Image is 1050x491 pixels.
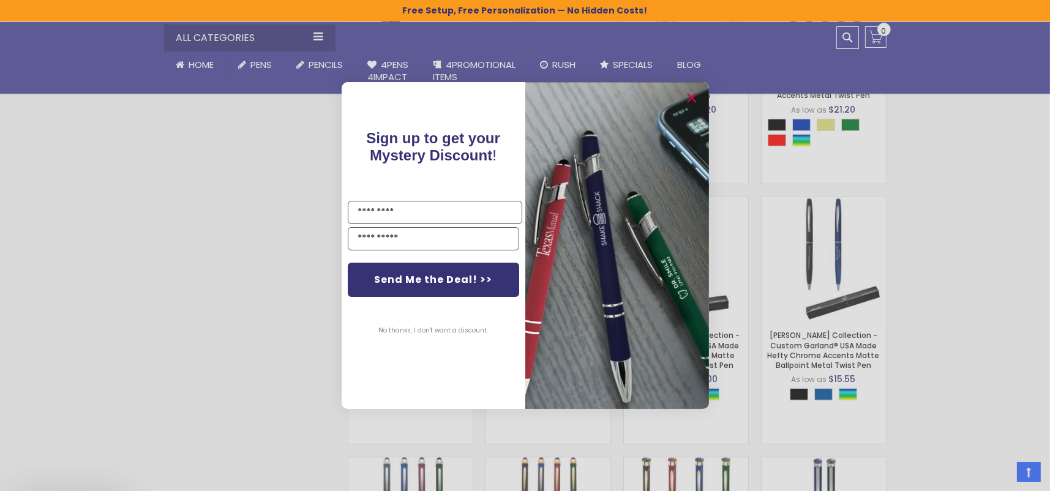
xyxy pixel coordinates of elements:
span: Sign up to get your Mystery Discount [366,130,500,163]
span: ! [366,130,500,163]
button: No thanks, I don't want a discount. [372,315,494,346]
button: Send Me the Deal! >> [348,263,519,297]
img: pop-up-image [525,82,709,408]
button: Close dialog [682,88,702,108]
